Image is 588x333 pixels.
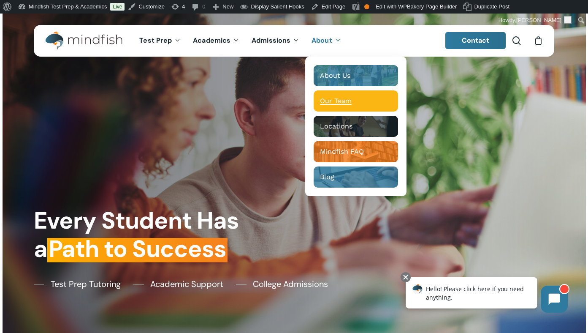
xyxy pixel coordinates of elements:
iframe: Chatbot [397,270,576,321]
a: Admissions [245,37,305,44]
span: Academic Support [150,278,223,290]
span: About Us [320,71,350,79]
div: OK [364,4,369,9]
a: College Admissions [236,278,328,290]
span: About [312,36,332,45]
a: Locations [314,116,398,137]
span: Test Prep [139,36,172,45]
em: Path to Success [47,234,228,264]
span: Test Prep Tutoring [51,278,121,290]
a: Howdy, [496,14,575,27]
a: Test Prep [133,37,187,44]
span: Admissions [252,36,290,45]
a: Test Prep Tutoring [34,278,121,290]
span: College Admissions [253,278,328,290]
a: About [305,37,347,44]
span: Blog [320,173,334,181]
a: Mindfish FAQ [314,141,398,162]
h1: Every Student Has a [34,207,288,263]
span: [PERSON_NAME] [516,17,561,23]
a: About Us [314,65,398,86]
a: Live [110,3,125,11]
span: Our Team [320,97,352,105]
span: Locations [320,122,352,130]
a: Our Team [314,90,398,112]
span: Mindfish FAQ [320,147,364,156]
header: Main Menu [34,25,554,57]
nav: Main Menu [133,25,347,57]
a: Academics [187,37,245,44]
span: Academics [193,36,230,45]
a: Academic Support [133,278,223,290]
a: Contact [445,32,506,49]
a: Cart [534,36,543,45]
span: Contact [462,36,490,45]
a: Blog [314,166,398,188]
